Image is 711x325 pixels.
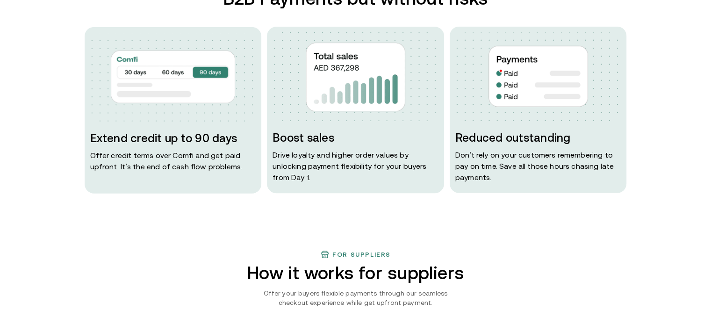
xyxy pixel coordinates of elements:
h3: Boost sales [273,130,438,145]
img: dots [90,32,256,121]
img: finance [320,250,330,259]
p: Offer your buyers flexible payments through our seamless checkout experience while get upfront pa... [250,289,462,307]
h2: How it works for suppliers [219,263,492,283]
img: img [111,43,235,110]
img: img [306,42,405,111]
h3: For suppliers [332,251,391,258]
img: dots [273,32,438,121]
p: Don ' t rely on your customers remembering to pay on time. Save all those hours chasing late paym... [455,149,621,182]
img: dots [455,32,621,121]
p: Offer credit terms over Comfi and get paid upfront. It’s the end of cash flow problems. [90,149,256,172]
h3: Reduced outstanding [455,130,621,145]
p: Drive loyalty and higher order values by unlocking payment flexibility for your buyers from Day 1. [273,149,438,183]
h3: Extend credit up to 90 days [90,130,256,145]
img: img [488,46,588,107]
